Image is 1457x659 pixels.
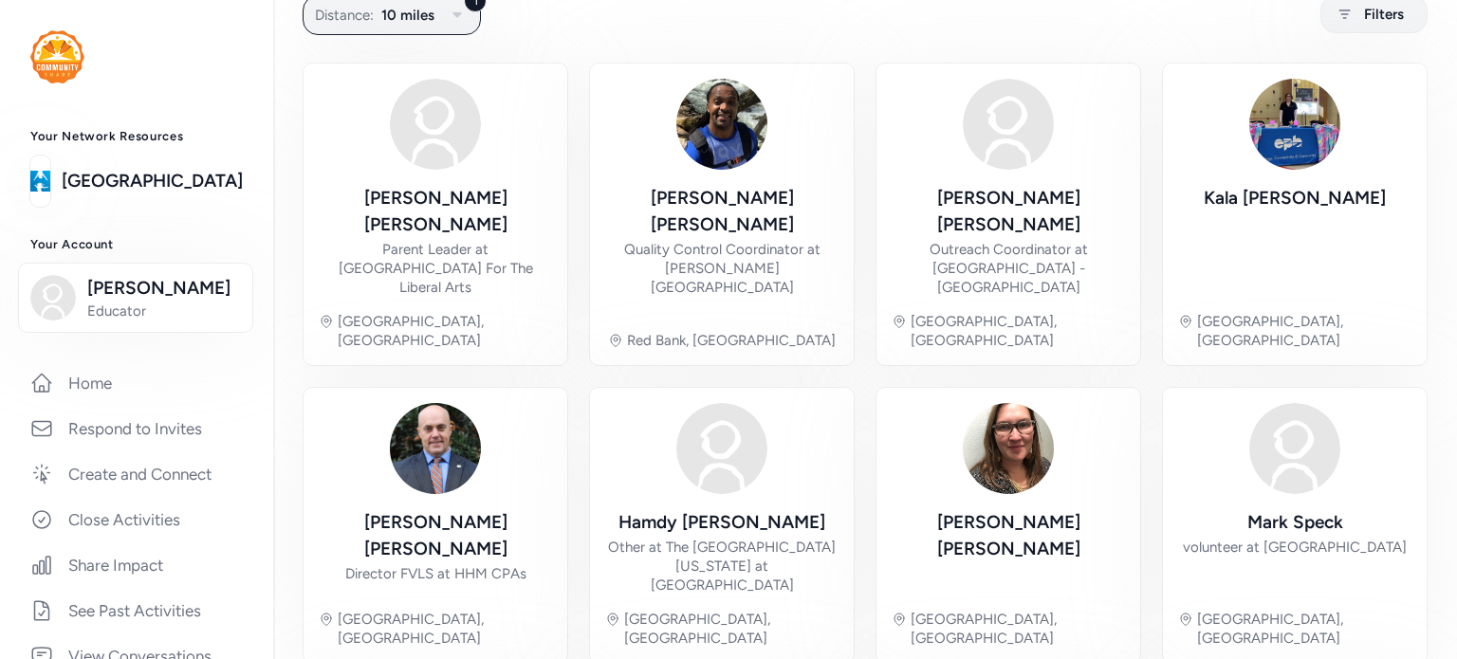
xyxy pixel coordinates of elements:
[87,275,241,302] span: [PERSON_NAME]
[1364,3,1404,26] span: Filters
[319,185,552,238] div: [PERSON_NAME] [PERSON_NAME]
[892,509,1125,562] div: [PERSON_NAME] [PERSON_NAME]
[30,237,243,252] h3: Your Account
[911,312,1125,350] div: [GEOGRAPHIC_DATA], [GEOGRAPHIC_DATA]
[1249,403,1340,494] img: Avatar
[1183,538,1407,557] div: volunteer at [GEOGRAPHIC_DATA]
[30,129,243,144] h3: Your Network Resources
[1247,509,1343,536] div: Mark Speck
[892,185,1125,238] div: [PERSON_NAME] [PERSON_NAME]
[605,240,839,297] div: Quality Control Coordinator at [PERSON_NAME][GEOGRAPHIC_DATA]
[911,610,1125,648] div: [GEOGRAPHIC_DATA], [GEOGRAPHIC_DATA]
[15,544,258,586] a: Share Impact
[62,168,243,194] a: [GEOGRAPHIC_DATA]
[390,403,481,494] img: Avatar
[18,263,253,333] button: [PERSON_NAME]Educator
[338,312,552,350] div: [GEOGRAPHIC_DATA], [GEOGRAPHIC_DATA]
[605,185,839,238] div: [PERSON_NAME] [PERSON_NAME]
[1197,312,1411,350] div: [GEOGRAPHIC_DATA], [GEOGRAPHIC_DATA]
[963,403,1054,494] img: Avatar
[30,160,50,202] img: logo
[627,331,836,350] div: Red Bank, [GEOGRAPHIC_DATA]
[87,302,241,320] span: Educator
[319,509,552,562] div: [PERSON_NAME] [PERSON_NAME]
[1197,610,1411,648] div: [GEOGRAPHIC_DATA], [GEOGRAPHIC_DATA]
[30,30,84,83] img: logo
[315,4,374,27] span: Distance:
[1249,79,1340,170] img: Avatar
[892,240,1125,297] div: Outreach Coordinator at [GEOGRAPHIC_DATA] - [GEOGRAPHIC_DATA]
[345,564,526,583] div: Director FVLS at HHM CPAs
[15,590,258,632] a: See Past Activities
[15,453,258,495] a: Create and Connect
[624,610,839,648] div: [GEOGRAPHIC_DATA], [GEOGRAPHIC_DATA]
[15,499,258,540] a: Close Activities
[381,4,434,27] span: 10 miles
[15,362,258,404] a: Home
[676,403,767,494] img: Avatar
[963,79,1054,170] img: Avatar
[676,79,767,170] img: Avatar
[338,610,552,648] div: [GEOGRAPHIC_DATA], [GEOGRAPHIC_DATA]
[390,79,481,170] img: Avatar
[618,509,825,536] div: Hamdy [PERSON_NAME]
[605,538,839,595] div: Other at The [GEOGRAPHIC_DATA][US_STATE] at [GEOGRAPHIC_DATA]
[1204,185,1386,211] div: Kala [PERSON_NAME]
[15,408,258,449] a: Respond to Invites
[319,240,552,297] div: Parent Leader at [GEOGRAPHIC_DATA] For The Liberal Arts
